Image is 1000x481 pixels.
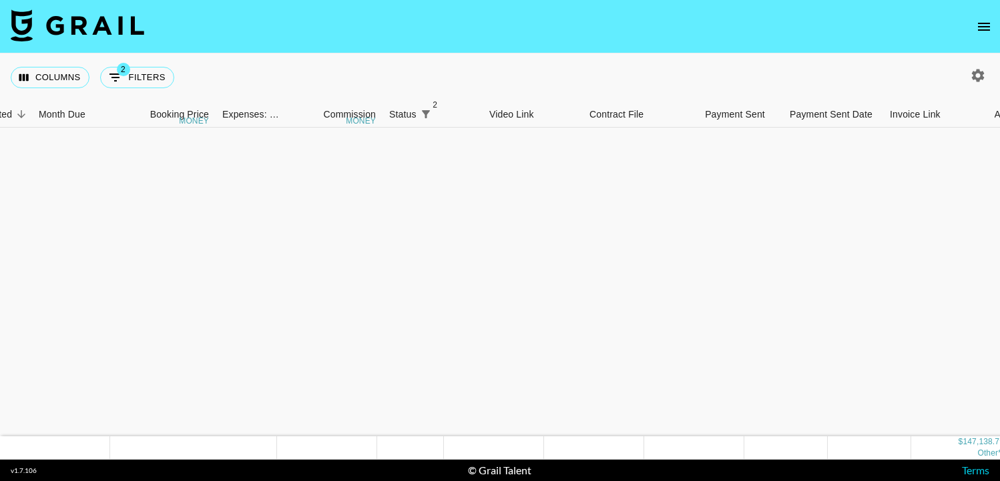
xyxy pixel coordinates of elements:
div: Month Due [32,102,115,128]
div: Commission [323,102,376,128]
button: open drawer [971,13,997,40]
div: money [346,117,376,125]
div: Video Link [489,102,534,128]
div: Booking Price [150,102,209,128]
button: Show filters [100,67,174,88]
div: © Grail Talent [468,464,531,477]
span: 2 [117,63,130,76]
div: Contract File [583,102,683,128]
div: Payment Sent [683,102,783,128]
div: Month Due [39,102,85,128]
div: Payment Sent Date [783,102,883,128]
div: v 1.7.106 [11,466,37,475]
div: Expenses: Remove Commission? [222,102,280,128]
div: 2 active filters [417,105,435,124]
div: Invoice Link [883,102,983,128]
div: Expenses: Remove Commission? [216,102,282,128]
div: Video Link [483,102,583,128]
button: Select columns [11,67,89,88]
button: Sort [12,105,31,124]
div: Status [383,102,483,128]
div: $ [959,436,963,448]
button: Show filters [417,105,435,124]
div: money [179,117,209,125]
div: Invoice Link [890,102,941,128]
a: Terms [962,464,989,476]
div: Payment Sent Date [790,102,872,128]
span: 2 [429,98,442,112]
img: Grail Talent [11,9,144,41]
div: Contract File [589,102,644,128]
div: Payment Sent [705,102,765,128]
div: Status [389,102,417,128]
button: Sort [435,105,454,124]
